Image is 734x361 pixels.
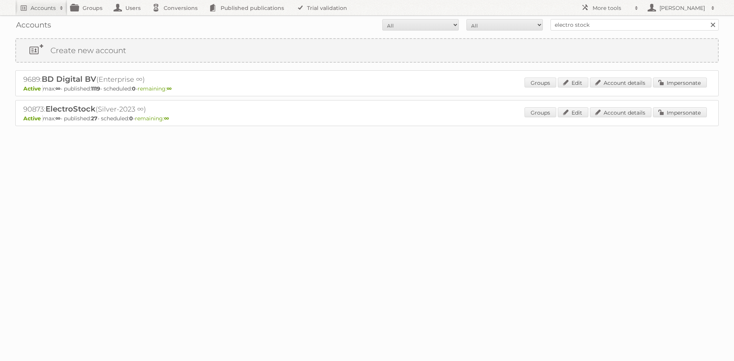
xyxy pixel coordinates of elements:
a: Groups [525,78,556,87]
strong: ∞ [164,115,169,122]
a: Account details [590,78,651,87]
a: Create new account [16,39,718,62]
strong: ∞ [55,115,60,122]
a: Impersonate [653,78,707,87]
span: BD Digital BV [42,74,96,84]
strong: ∞ [55,85,60,92]
span: ElectroStock [45,104,96,113]
strong: 0 [132,85,136,92]
strong: 27 [91,115,97,122]
strong: 1119 [91,85,100,92]
p: max: - published: - scheduled: - [23,115,711,122]
h2: 90873: (Silver-2023 ∞) [23,104,291,114]
strong: ∞ [167,85,172,92]
a: Edit [558,78,588,87]
span: Active [23,85,43,92]
a: Impersonate [653,107,707,117]
a: Account details [590,107,651,117]
a: Edit [558,107,588,117]
h2: 9689: (Enterprise ∞) [23,74,291,84]
span: remaining: [135,115,169,122]
span: remaining: [138,85,172,92]
strong: 0 [129,115,133,122]
a: Groups [525,107,556,117]
h2: [PERSON_NAME] [658,4,707,12]
h2: Accounts [31,4,56,12]
p: max: - published: - scheduled: - [23,85,711,92]
h2: More tools [593,4,631,12]
span: Active [23,115,43,122]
